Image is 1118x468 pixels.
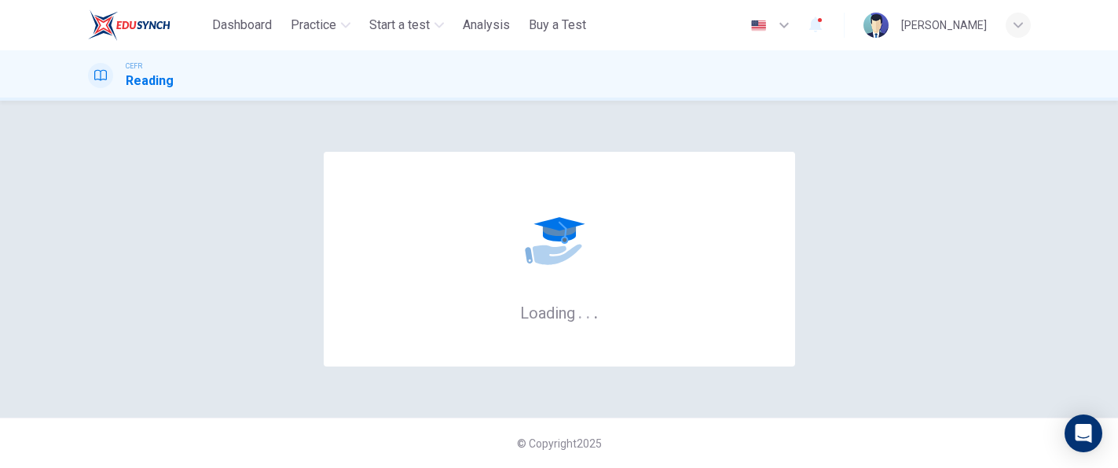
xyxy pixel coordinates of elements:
span: Buy a Test [529,16,586,35]
button: Practice [284,11,357,39]
button: Start a test [363,11,450,39]
h6: . [593,298,599,324]
span: Analysis [463,16,510,35]
a: ELTC logo [88,9,207,41]
button: Analysis [456,11,516,39]
div: [PERSON_NAME] [901,16,987,35]
button: Buy a Test [522,11,592,39]
button: Dashboard [206,11,278,39]
span: Dashboard [212,16,272,35]
h1: Reading [126,72,174,90]
h6: Loading [520,302,599,322]
h6: . [577,298,583,324]
span: Start a test [369,16,430,35]
img: Profile picture [863,13,889,38]
img: ELTC logo [88,9,170,41]
img: en [749,20,768,31]
span: © Copyright 2025 [517,437,602,450]
h6: . [585,298,591,324]
div: Open Intercom Messenger [1065,415,1102,452]
span: Practice [291,16,336,35]
span: CEFR [126,61,142,72]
